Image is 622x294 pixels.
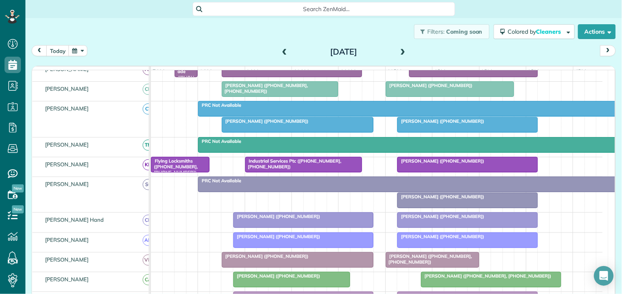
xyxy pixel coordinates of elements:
[43,141,91,148] span: [PERSON_NAME]
[221,253,309,259] span: [PERSON_NAME] ([PHONE_NUMBER])
[151,68,166,75] span: 7am
[292,47,395,56] h2: [DATE]
[221,83,308,94] span: [PERSON_NAME] ([PHONE_NUMBER], [PHONE_NUMBER])
[578,24,616,39] button: Actions
[245,68,260,75] span: 9am
[150,158,198,176] span: Flying Locksmiths ([PHONE_NUMBER], [PHONE_NUMBER])
[600,45,616,56] button: next
[536,28,563,35] span: Cleaners
[46,45,69,56] button: today
[198,138,242,144] span: PRC Not Available
[198,68,213,75] span: 8am
[143,159,154,170] span: KD
[433,68,447,75] span: 1pm
[143,255,154,266] span: VM
[421,273,552,279] span: [PERSON_NAME] ([PHONE_NUMBER], [PHONE_NUMBER])
[480,68,494,75] span: 2pm
[43,181,91,187] span: [PERSON_NAME]
[526,68,541,75] span: 3pm
[43,216,105,223] span: [PERSON_NAME] Hand
[143,235,154,246] span: AM
[12,184,24,193] span: New
[43,66,91,72] span: [PERSON_NAME]
[508,28,564,35] span: Colored by
[385,83,473,88] span: [PERSON_NAME] ([PHONE_NUMBER])
[43,256,91,263] span: [PERSON_NAME]
[292,68,310,75] span: 10am
[32,45,47,56] button: prev
[397,214,485,219] span: [PERSON_NAME] ([PHONE_NUMBER])
[233,214,321,219] span: [PERSON_NAME] ([PHONE_NUMBER])
[143,215,154,226] span: CH
[198,178,242,184] span: PRC Not Available
[198,102,242,108] span: PRC Not Available
[43,276,91,283] span: [PERSON_NAME]
[221,118,309,124] span: [PERSON_NAME] ([PHONE_NUMBER])
[233,273,321,279] span: [PERSON_NAME] ([PHONE_NUMBER])
[385,253,472,265] span: [PERSON_NAME] ([PHONE_NUMBER], [PHONE_NUMBER])
[43,161,91,168] span: [PERSON_NAME]
[43,237,91,243] span: [PERSON_NAME]
[12,205,24,214] span: New
[397,194,485,200] span: [PERSON_NAME] ([PHONE_NUMBER])
[233,234,321,239] span: [PERSON_NAME] ([PHONE_NUMBER])
[339,68,357,75] span: 11am
[143,179,154,190] span: SC
[594,266,614,286] div: Open Intercom Messenger
[574,68,588,75] span: 4pm
[397,234,485,239] span: [PERSON_NAME] ([PHONE_NUMBER])
[386,68,403,75] span: 12pm
[397,158,485,164] span: [PERSON_NAME] ([PHONE_NUMBER])
[43,85,91,92] span: [PERSON_NAME]
[494,24,575,39] button: Colored byCleaners
[143,274,154,285] span: CA
[397,118,485,124] span: [PERSON_NAME] ([PHONE_NUMBER])
[143,84,154,95] span: CM
[43,105,91,112] span: [PERSON_NAME]
[245,158,342,170] span: Industrial Services Ptc ([PHONE_NUMBER], [PHONE_NUMBER])
[446,28,483,35] span: Coming soon
[143,103,154,115] span: CT
[143,140,154,151] span: TM
[428,28,445,35] span: Filters:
